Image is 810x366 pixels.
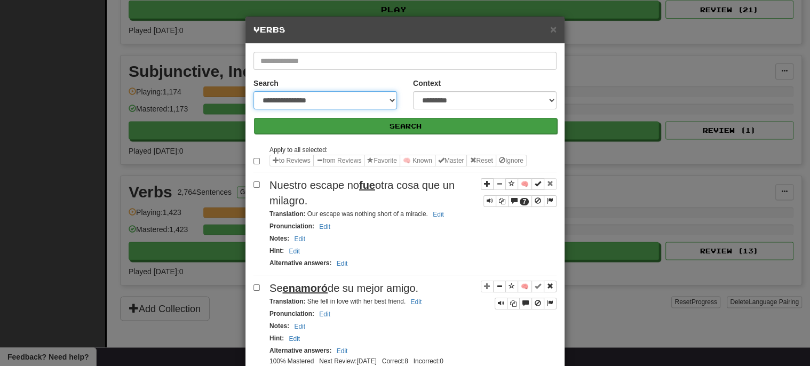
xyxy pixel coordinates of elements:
div: Sentence controls [481,178,557,207]
button: Edit [316,308,333,320]
u: enamoró [282,282,327,294]
button: from Reviews [313,155,365,166]
button: 🧠 Known [400,155,435,166]
button: 🧠 [518,281,532,292]
button: Close [550,23,557,35]
button: 7 [508,195,532,207]
div: Sentence controls [495,298,557,309]
button: Edit [333,345,351,357]
button: Edit [430,209,447,220]
u: fue [359,179,375,191]
div: Sentence options [269,155,527,166]
button: Reset [466,155,496,166]
strong: Notes : [269,235,289,242]
span: Se de su mejor amigo. [269,282,418,294]
strong: Alternative answers : [269,259,331,267]
strong: Hint : [269,247,284,254]
div: Sentence controls [483,195,557,207]
strong: Notes : [269,322,289,330]
button: Edit [407,296,425,308]
button: Edit [291,321,308,332]
label: Context [413,78,441,89]
strong: Hint : [269,335,284,342]
li: Next Review: [DATE] [316,357,379,366]
label: Search [253,78,279,89]
li: Correct: 8 [379,357,411,366]
button: Ignore [496,155,527,166]
div: Sentence controls [481,281,557,310]
button: Master [435,155,467,166]
small: Apply to all selected: [269,146,328,154]
li: 100% Mastered [267,357,316,366]
small: Our escape was nothing short of a miracle. [269,210,447,218]
button: Favorite [364,155,400,166]
button: Edit [291,233,308,245]
button: Edit [285,245,303,257]
strong: Pronunciation : [269,310,314,317]
span: Nuestro escape no otra cosa que un milagro. [269,179,455,206]
button: Edit [316,221,333,233]
strong: Translation : [269,210,305,218]
strong: Alternative answers : [269,347,331,354]
button: Edit [285,333,303,345]
strong: Translation : [269,298,305,305]
span: 7 [522,198,526,205]
strong: Pronunciation : [269,222,314,230]
h5: Verbs [253,25,557,35]
button: 🧠 [518,178,532,190]
button: Search [254,118,557,134]
small: She fell in love with her best friend. [269,298,425,305]
li: Incorrect: 0 [411,357,446,366]
button: to Reviews [269,155,314,166]
button: Edit [333,258,351,269]
span: × [550,23,557,35]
